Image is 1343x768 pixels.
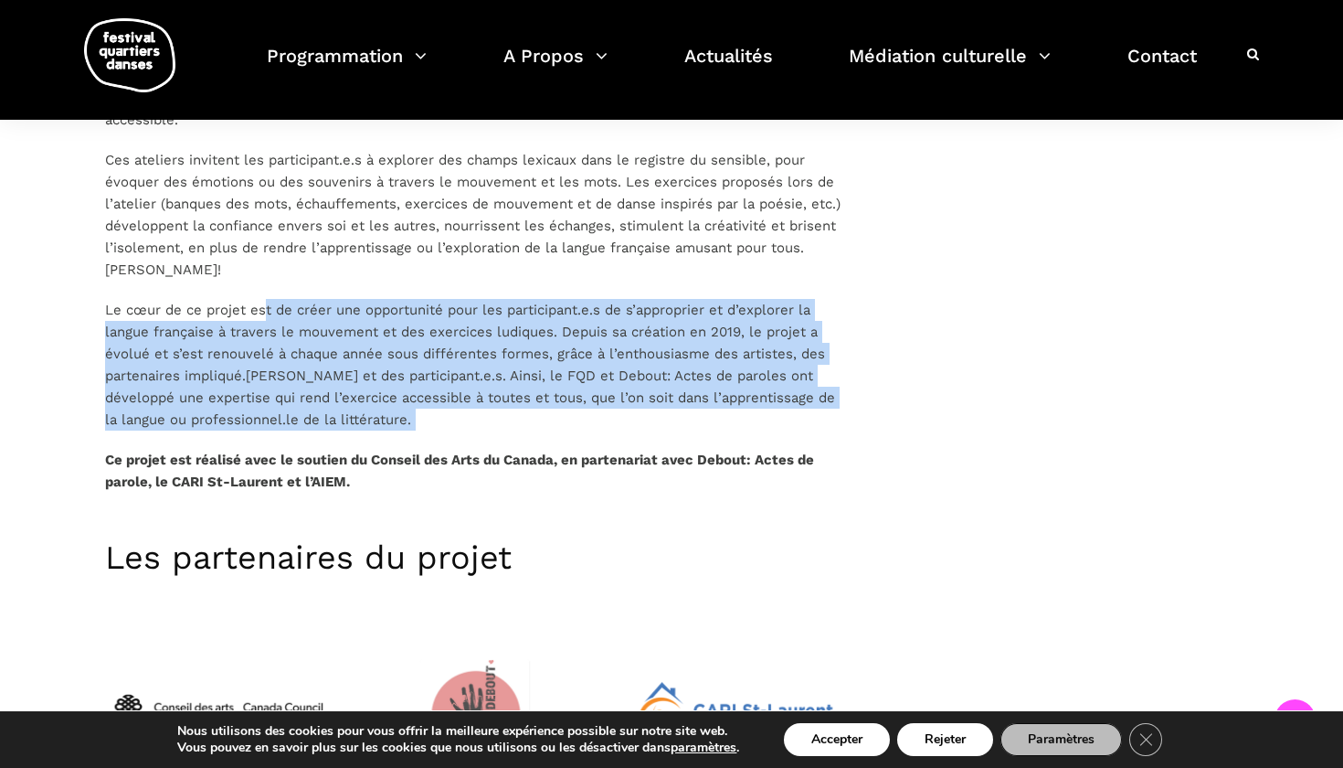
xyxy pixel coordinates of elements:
p: Ces ateliers invitent les participant.e.s à explorer des champs lexicaux dans le registre du sens... [105,149,848,281]
img: logo-fqd-med [84,18,175,92]
a: A Propos [503,40,608,94]
button: paramètres [671,740,736,756]
h3: Les partenaires du projet [105,539,848,578]
a: Programmation [267,40,427,94]
strong: Ce projet est réalisé avec le soutien du Conseil des Arts du Canada, en partenariat avec Debout: ... [105,452,814,490]
button: Close GDPR Cookie Banner [1129,723,1162,756]
a: Contact [1127,40,1197,94]
a: Actualités [684,40,773,94]
p: Vous pouvez en savoir plus sur les cookies que nous utilisons ou les désactiver dans . [177,740,739,756]
p: Nous utilisons des cookies pour vous offrir la meilleure expérience possible sur notre site web. [177,723,739,740]
a: Médiation culturelle [849,40,1051,94]
p: Le cœur de ce projet est de créer une opportunité pour les participant.e.s de s’approprier et d’e... [105,299,848,431]
button: Rejeter [897,723,993,756]
button: Accepter [784,723,890,756]
button: Paramètres [1000,723,1122,756]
